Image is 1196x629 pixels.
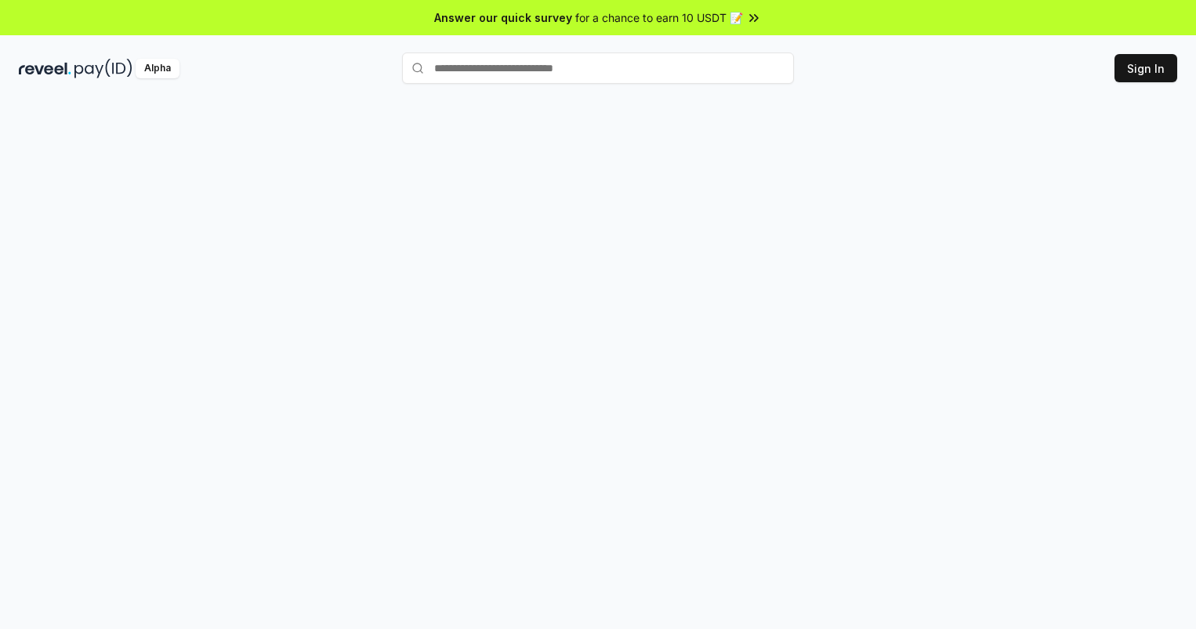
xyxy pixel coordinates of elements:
img: pay_id [74,59,132,78]
span: for a chance to earn 10 USDT 📝 [575,9,743,26]
div: Alpha [136,59,179,78]
span: Answer our quick survey [434,9,572,26]
button: Sign In [1114,54,1177,82]
img: reveel_dark [19,59,71,78]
